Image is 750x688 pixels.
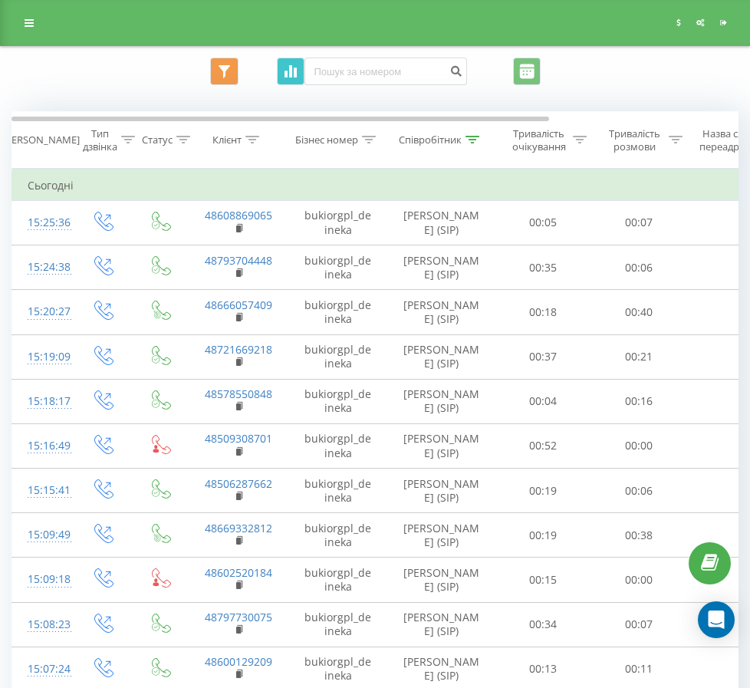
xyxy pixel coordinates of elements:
[388,469,495,513] td: [PERSON_NAME] (SIP)
[495,469,591,513] td: 00:19
[495,290,591,334] td: 00:18
[205,387,272,401] a: 48578550848
[288,334,388,379] td: bukiorgpl_deineka
[288,423,388,468] td: bukiorgpl_deineka
[28,654,58,684] div: 15:07:24
[388,379,495,423] td: [PERSON_NAME] (SIP)
[591,513,687,558] td: 00:38
[288,558,388,602] td: bukiorgpl_deineka
[288,379,388,423] td: bukiorgpl_deineka
[388,334,495,379] td: [PERSON_NAME] (SIP)
[205,342,272,357] a: 48721669218
[591,334,687,379] td: 00:21
[205,610,272,624] a: 48797730075
[388,423,495,468] td: [PERSON_NAME] (SIP)
[288,245,388,290] td: bukiorgpl_deineka
[388,558,495,602] td: [PERSON_NAME] (SIP)
[212,133,242,146] div: Клієнт
[495,423,591,468] td: 00:52
[304,58,467,85] input: Пошук за номером
[388,200,495,245] td: [PERSON_NAME] (SIP)
[83,127,117,153] div: Тип дзвінка
[205,521,272,535] a: 48669332812
[495,334,591,379] td: 00:37
[205,654,272,669] a: 48600129209
[205,298,272,312] a: 48666057409
[28,565,58,594] div: 15:09:18
[142,133,173,146] div: Статус
[388,290,495,334] td: [PERSON_NAME] (SIP)
[388,513,495,558] td: [PERSON_NAME] (SIP)
[495,200,591,245] td: 00:05
[508,127,569,153] div: Тривалість очікування
[591,200,687,245] td: 00:07
[288,290,388,334] td: bukiorgpl_deineka
[591,290,687,334] td: 00:40
[399,133,462,146] div: Співробітник
[205,253,272,268] a: 48793704448
[288,513,388,558] td: bukiorgpl_deineka
[591,602,687,647] td: 00:07
[205,208,272,222] a: 48608869065
[205,565,272,580] a: 48602520184
[591,423,687,468] td: 00:00
[28,610,58,640] div: 15:08:23
[28,476,58,505] div: 15:15:41
[205,431,272,446] a: 48509308701
[591,558,687,602] td: 00:00
[591,379,687,423] td: 00:16
[495,558,591,602] td: 00:15
[295,133,358,146] div: Бізнес номер
[288,602,388,647] td: bukiorgpl_deineka
[495,379,591,423] td: 00:04
[28,208,58,238] div: 15:25:36
[28,297,58,327] div: 15:20:27
[28,342,58,372] div: 15:19:09
[698,601,735,638] div: Open Intercom Messenger
[604,127,665,153] div: Тривалість розмови
[495,602,591,647] td: 00:34
[495,513,591,558] td: 00:19
[388,602,495,647] td: [PERSON_NAME] (SIP)
[591,245,687,290] td: 00:06
[495,245,591,290] td: 00:35
[28,387,58,416] div: 15:18:17
[28,252,58,282] div: 15:24:38
[205,476,272,491] a: 48506287662
[288,469,388,513] td: bukiorgpl_deineka
[591,469,687,513] td: 00:06
[388,245,495,290] td: [PERSON_NAME] (SIP)
[28,431,58,461] div: 15:16:49
[2,133,80,146] div: [PERSON_NAME]
[28,520,58,550] div: 15:09:49
[288,200,388,245] td: bukiorgpl_deineka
